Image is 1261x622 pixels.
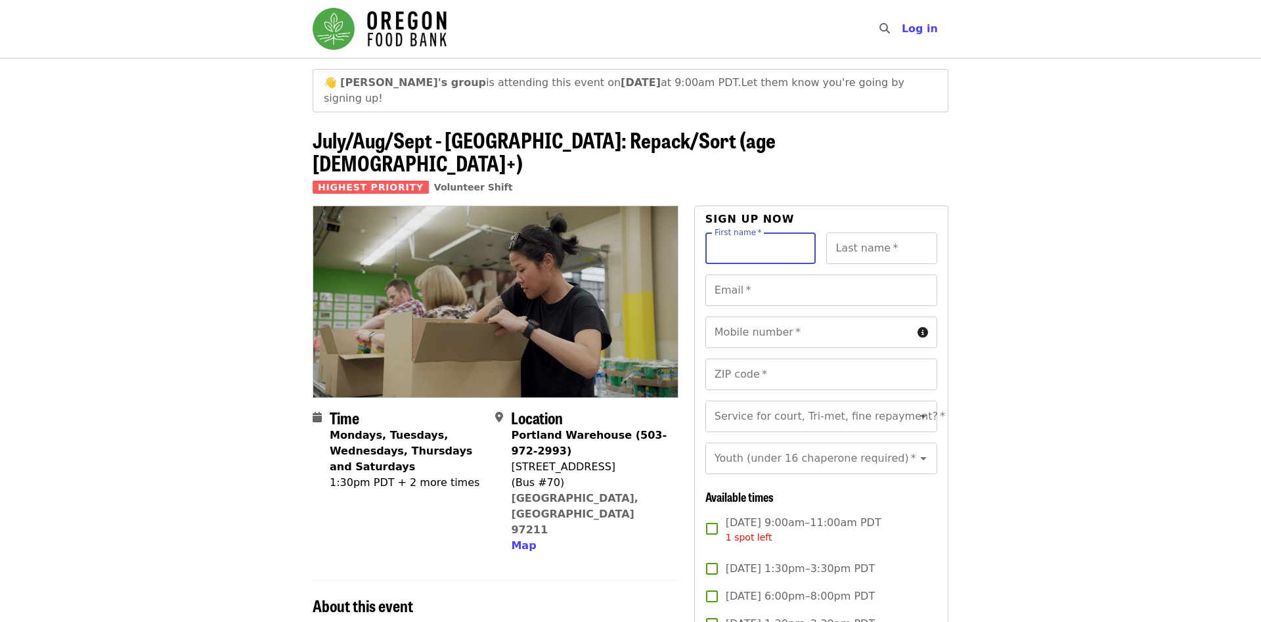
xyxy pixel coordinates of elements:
img: July/Aug/Sept - Portland: Repack/Sort (age 8+) organized by Oregon Food Bank [313,206,678,397]
span: is attending this event on at 9:00am PDT. [340,76,741,89]
input: First name [705,233,816,264]
div: (Bus #70) [511,475,667,491]
input: Last name [826,233,937,264]
button: Open [914,407,933,426]
i: map-marker-alt icon [495,411,503,424]
strong: [DATE] [621,76,661,89]
span: waving emoji [324,76,337,89]
span: About this event [313,594,413,617]
input: Search [898,13,908,45]
span: Map [511,539,536,552]
div: 1:30pm PDT + 2 more times [330,475,485,491]
i: search icon [879,22,890,35]
span: Time [330,406,359,429]
span: Sign up now [705,213,795,225]
strong: Mondays, Tuesdays, Wednesdays, Thursdays and Saturdays [330,429,472,473]
input: Mobile number [705,317,912,348]
button: Map [511,538,536,554]
span: [DATE] 9:00am–11:00am PDT [726,515,881,544]
span: [DATE] 1:30pm–3:30pm PDT [726,561,875,577]
button: Log in [891,16,948,42]
i: calendar icon [313,411,322,424]
strong: [PERSON_NAME]'s group [340,76,486,89]
span: Location [511,406,563,429]
input: ZIP code [705,359,937,390]
img: Oregon Food Bank - Home [313,8,447,50]
strong: Portland Warehouse (503-972-2993) [511,429,667,457]
label: First name [715,229,762,236]
span: Log in [902,22,938,35]
span: 1 spot left [726,532,772,543]
span: [DATE] 6:00pm–8:00pm PDT [726,589,875,604]
div: [STREET_ADDRESS] [511,459,667,475]
i: circle-info icon [918,326,928,339]
a: Volunteer Shift [434,182,513,192]
button: Open [914,449,933,468]
a: [GEOGRAPHIC_DATA], [GEOGRAPHIC_DATA] 97211 [511,492,638,536]
span: Available times [705,488,774,505]
span: Highest Priority [313,181,429,194]
input: Email [705,275,937,306]
span: July/Aug/Sept - [GEOGRAPHIC_DATA]: Repack/Sort (age [DEMOGRAPHIC_DATA]+) [313,124,776,178]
